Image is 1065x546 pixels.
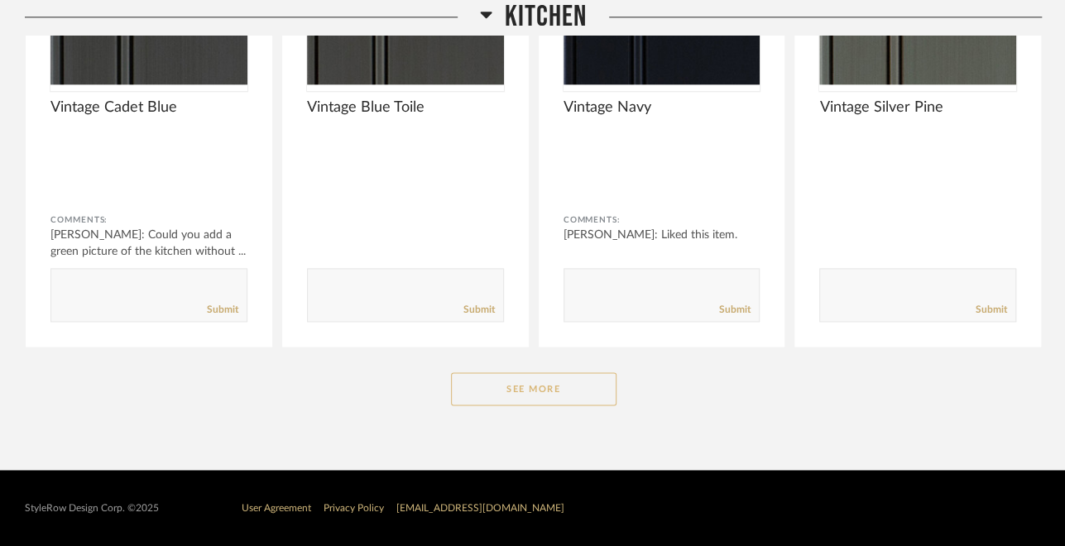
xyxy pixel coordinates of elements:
[307,98,504,117] span: Vintage Blue Toile
[564,227,760,243] div: [PERSON_NAME]: Liked this item.
[396,503,564,513] a: [EMAIL_ADDRESS][DOMAIN_NAME]
[50,227,247,260] div: [PERSON_NAME]: Could you add a green picture of the kitchen without ...
[324,503,384,513] a: Privacy Policy
[50,98,247,117] span: Vintage Cadet Blue
[451,372,616,405] button: See More
[564,212,760,228] div: Comments:
[976,303,1007,317] a: Submit
[207,303,238,317] a: Submit
[719,303,751,317] a: Submit
[25,502,159,515] div: StyleRow Design Corp. ©2025
[819,98,1016,117] span: Vintage Silver Pine
[242,503,311,513] a: User Agreement
[463,303,495,317] a: Submit
[50,212,247,228] div: Comments:
[564,98,760,117] span: Vintage Navy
